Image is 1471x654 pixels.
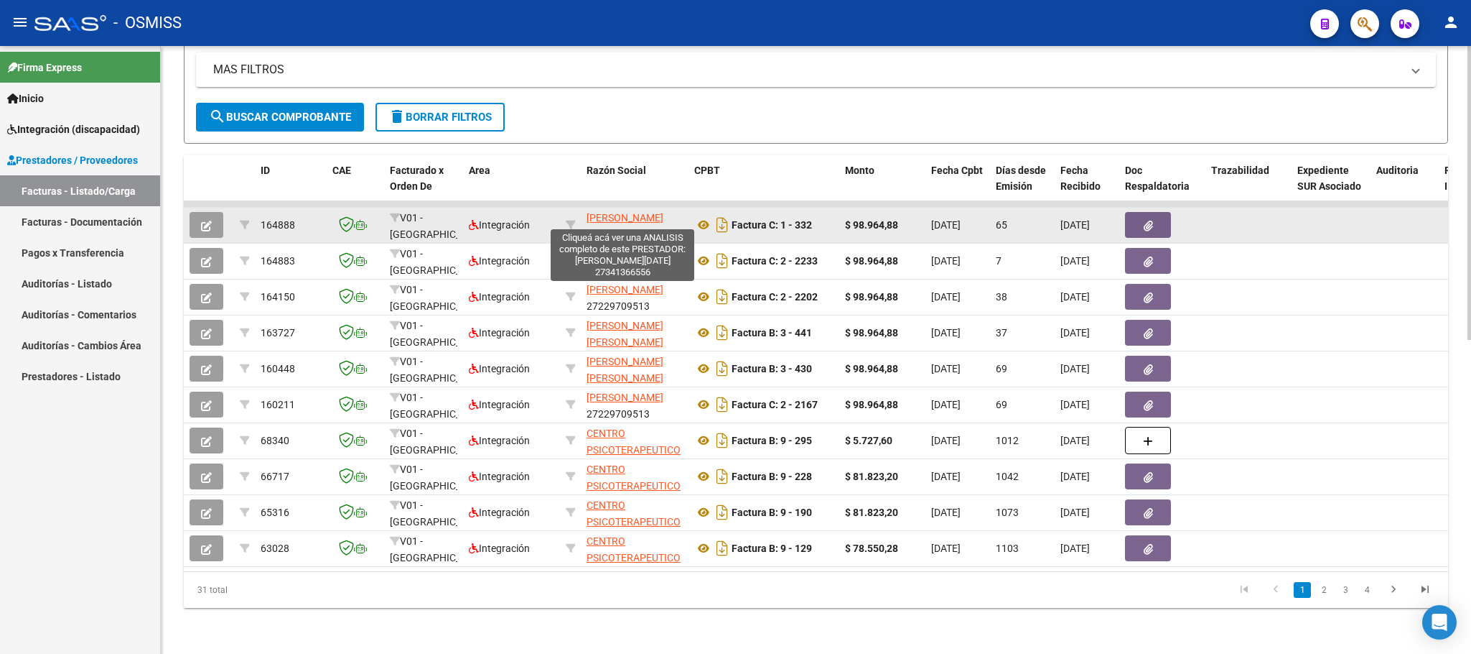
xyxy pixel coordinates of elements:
span: 160448 [261,363,295,374]
datatable-header-cell: Area [463,155,560,218]
i: Descargar documento [713,213,732,236]
span: 69 [996,363,1007,374]
div: Open Intercom Messenger [1422,605,1457,640]
span: [DATE] [1060,255,1090,267]
strong: Factura B: 9 - 129 [732,543,812,554]
datatable-header-cell: Días desde Emisión [990,155,1055,218]
span: [DATE] [1060,471,1090,482]
div: 27229709513 [587,282,683,312]
mat-expansion-panel-header: MAS FILTROS [196,52,1436,87]
datatable-header-cell: Razón Social [581,155,688,218]
span: Integración [469,399,530,410]
span: Integración [469,291,530,303]
span: 37 [996,327,1007,338]
span: [DATE] [1060,507,1090,518]
span: 164888 [261,219,295,231]
span: 1042 [996,471,1019,482]
i: Descargar documento [713,285,732,308]
mat-icon: person [1442,14,1460,31]
span: 65316 [261,507,289,518]
i: Descargar documento [713,429,732,452]
span: [DATE] [1060,219,1090,231]
a: 2 [1315,582,1332,598]
span: Integración [469,363,530,374]
strong: $ 98.964,88 [845,291,898,303]
span: [DATE] [1060,363,1090,374]
span: CAE [332,165,351,176]
div: 30712040145 [587,425,683,456]
span: 1073 [996,507,1019,518]
i: Descargar documento [713,393,732,416]
div: 30712040145 [587,533,683,563]
a: go to next page [1380,582,1407,598]
span: 68340 [261,435,289,446]
strong: Factura B: 3 - 430 [732,363,812,374]
span: Integración [469,543,530,554]
div: 27229709513 [587,246,683,276]
span: Prestadores / Proveedores [7,152,138,168]
strong: $ 98.964,88 [845,327,898,338]
span: 1103 [996,543,1019,554]
span: [DATE] [1060,327,1090,338]
span: [DATE] [931,327,961,338]
span: 7 [996,255,1001,267]
i: Descargar documento [713,321,732,344]
span: [PERSON_NAME] [587,392,663,403]
span: Integración [469,507,530,518]
strong: Factura C: 1 - 332 [732,219,812,231]
a: 3 [1337,582,1354,598]
span: 163727 [261,327,295,338]
strong: $ 5.727,60 [845,435,892,446]
span: 164883 [261,255,295,267]
span: Integración [469,435,530,446]
span: - OSMISS [113,7,182,39]
span: Integración [469,327,530,338]
div: 30712040145 [587,461,683,492]
span: 66717 [261,471,289,482]
span: CPBT [694,165,720,176]
span: Fecha Cpbt [931,165,983,176]
span: [PERSON_NAME] [587,248,663,259]
a: 4 [1358,582,1376,598]
a: go to first page [1230,582,1258,598]
span: Fecha Recibido [1060,165,1101,193]
span: [DATE] [931,363,961,374]
div: 27234269114 [587,354,683,384]
span: Inicio [7,91,44,106]
div: 31 total [184,572,434,608]
span: CENTRO PSICOTERAPEUTICO [GEOGRAPHIC_DATA] S.A [587,464,683,524]
span: Doc Respaldatoria [1125,165,1190,193]
datatable-header-cell: CAE [327,155,384,218]
span: [DATE] [931,399,961,410]
span: Integración [469,219,530,231]
datatable-header-cell: Fecha Recibido [1055,155,1119,218]
div: 27341366556 [587,210,683,240]
div: 27229709513 [587,390,683,420]
datatable-header-cell: Doc Respaldatoria [1119,155,1205,218]
span: Firma Express [7,60,82,75]
span: Facturado x Orden De [390,165,444,193]
span: Integración [469,255,530,267]
span: [DATE] [931,219,961,231]
span: Integración [469,471,530,482]
span: Días desde Emisión [996,165,1046,193]
i: Descargar documento [713,249,732,272]
span: 38 [996,291,1007,303]
span: Buscar Comprobante [209,111,351,124]
mat-icon: search [209,108,226,125]
span: ID [261,165,270,176]
strong: $ 98.964,88 [845,363,898,374]
span: 65 [996,219,1007,231]
span: 164150 [261,291,295,303]
li: page 2 [1313,578,1335,602]
strong: Factura B: 9 - 190 [732,507,812,518]
span: [PERSON_NAME] [PERSON_NAME] [587,356,663,384]
span: [PERSON_NAME] [PERSON_NAME] [587,320,663,348]
strong: $ 81.823,20 [845,507,898,518]
mat-panel-title: MAS FILTROS [213,62,1401,78]
a: go to previous page [1262,582,1289,598]
datatable-header-cell: Auditoria [1370,155,1439,218]
span: Area [469,165,490,176]
span: CENTRO PSICOTERAPEUTICO [GEOGRAPHIC_DATA] S.A [587,499,683,560]
span: 1012 [996,435,1019,446]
